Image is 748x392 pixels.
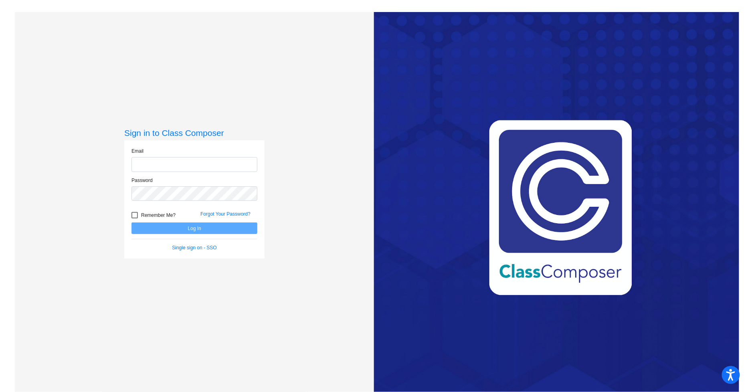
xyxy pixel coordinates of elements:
label: Email [131,148,144,155]
label: Password [131,177,153,184]
h3: Sign in to Class Composer [124,128,265,138]
a: Forgot Your Password? [200,211,251,217]
span: Remember Me? [141,210,176,220]
button: Log In [131,222,257,234]
a: Single sign on - SSO [172,245,216,251]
